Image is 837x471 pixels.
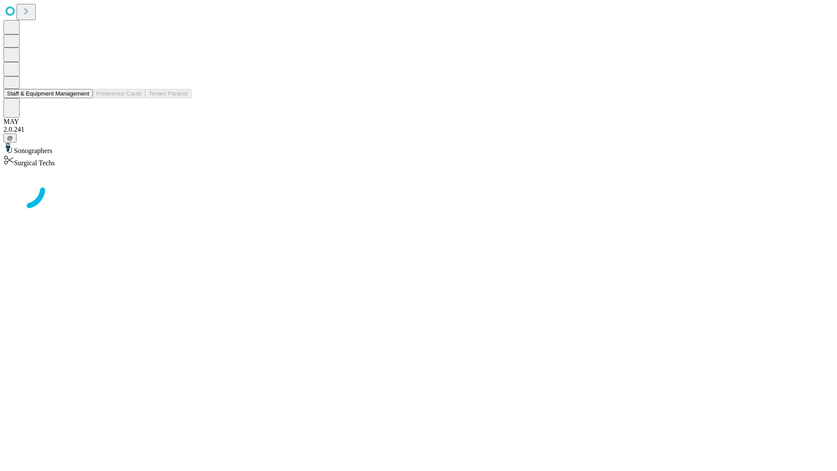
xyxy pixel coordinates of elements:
[3,143,834,155] div: Sonographers
[3,118,834,126] div: MAY
[7,135,13,141] span: @
[145,89,191,98] button: Tenant Params
[93,89,145,98] button: Preference Cards
[3,126,834,133] div: 2.0.241
[3,133,17,143] button: @
[3,155,834,167] div: Surgical Techs
[3,89,93,98] button: Staff & Equipment Management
